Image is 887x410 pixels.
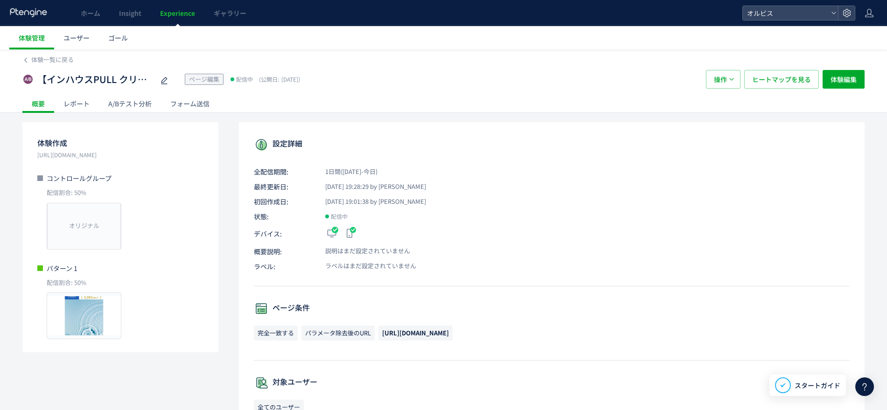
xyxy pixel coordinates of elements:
[314,167,377,176] span: 1日間([DATE]-今日)
[314,262,416,271] span: ラベルはまだ設定されていません
[37,135,203,150] p: 体験作成
[119,8,141,18] span: Insight
[314,182,426,191] span: [DATE] 19:28:29 by [PERSON_NAME]
[37,150,203,160] p: https://pr.orbis.co.jp/cosmetics/clearful/205/
[314,247,410,256] span: 説明はまだ設定されていません
[54,94,99,113] div: レポート
[160,8,195,18] span: Experience
[254,229,314,238] span: デバイス:
[257,75,304,83] span: [DATE]）
[254,301,850,316] p: ページ条件
[189,75,219,83] span: ページ編集
[254,182,314,191] span: 最終更新日:
[31,55,74,64] span: 体験一覧に戻る
[706,70,740,89] button: 操作
[236,75,253,84] span: 配信中
[378,326,453,341] span: https://pr.orbis.co.jp/cosmetics/clearful/205/
[22,94,54,113] div: 概要
[108,33,128,42] span: ゴール
[254,247,314,256] span: 概要説明:
[254,326,298,341] span: 完全一致する
[254,167,314,176] span: 全配信期間:
[254,375,850,390] p: 対象ユーザー
[254,212,314,221] span: 状態:
[744,6,827,20] span: オルビス
[714,70,727,89] span: 操作
[99,94,161,113] div: A/Bテスト分析
[744,70,819,89] button: ヒートマップを見る
[63,33,90,42] span: ユーザー
[831,70,857,89] span: 体験編集
[37,188,203,197] p: 配信割合: 50%
[19,33,45,42] span: 体験管理
[382,328,449,337] span: [URL][DOMAIN_NAME]
[331,212,348,221] span: 配信中
[823,70,865,89] button: 体験編集
[301,326,375,341] span: パラメータ除去後のURL
[314,197,426,206] span: [DATE] 19:01:38 by [PERSON_NAME]
[81,8,100,18] span: ホーム
[37,278,203,287] p: 配信割合: 50%
[795,381,840,390] span: スタートガイド
[47,264,77,273] span: パターン 1
[752,70,811,89] span: ヒートマップを見る
[254,137,850,152] p: 設定詳細
[254,197,314,206] span: 初回作成日:
[214,8,246,18] span: ギャラリー
[47,293,121,339] img: 48611a6220ee2fed8b0a5d9949d1a63c1759832278527.jpeg
[37,73,154,86] span: 【インハウスPULL クリアフル205】PUSH勝ち反映検証① FV動画＋FV下ブロック追加＋CV
[47,174,112,183] span: コントロールグループ
[161,94,219,113] div: フォーム送信
[254,262,314,271] span: ラベル:
[259,75,279,83] span: (公開日:
[47,203,121,250] div: オリジナル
